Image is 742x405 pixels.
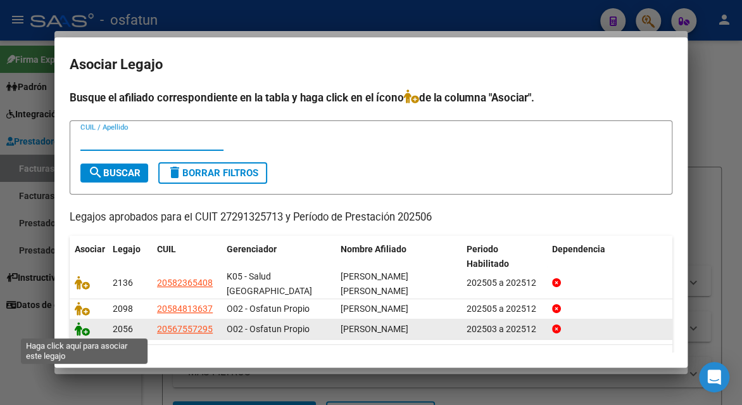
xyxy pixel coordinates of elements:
[80,164,148,183] button: Buscar
[167,167,258,179] span: Borrar Filtros
[547,236,673,278] datatable-header-cell: Dependencia
[227,304,310,314] span: O02 - Osfatun Propio
[467,302,542,316] div: 202505 a 202512
[341,271,408,296] span: MARTINEZ ETHAN TADEO BENJAMIN
[113,324,133,334] span: 2056
[70,53,672,77] h2: Asociar Legajo
[88,165,103,180] mat-icon: search
[157,304,213,314] span: 20584813637
[341,244,406,254] span: Nombre Afiliado
[108,236,152,278] datatable-header-cell: Legajo
[88,167,141,179] span: Buscar
[222,236,336,278] datatable-header-cell: Gerenciador
[70,236,108,278] datatable-header-cell: Asociar
[113,244,141,254] span: Legajo
[113,304,133,314] span: 2098
[167,165,182,180] mat-icon: delete
[699,362,729,392] div: Open Intercom Messenger
[336,236,462,278] datatable-header-cell: Nombre Afiliado
[158,162,267,184] button: Borrar Filtros
[70,345,672,376] div: 3 registros
[227,244,277,254] span: Gerenciador
[75,244,105,254] span: Asociar
[152,236,222,278] datatable-header-cell: CUIL
[341,324,408,334] span: MARIANI FRANCO DARIO
[467,276,542,290] div: 202505 a 202512
[467,244,509,269] span: Periodo Habilitado
[227,271,312,296] span: K05 - Salud [GEOGRAPHIC_DATA]
[467,322,542,337] div: 202503 a 202512
[157,244,176,254] span: CUIL
[70,89,672,106] h4: Busque el afiliado correspondiente en la tabla y haga click en el ícono de la columna "Asociar".
[70,210,672,226] p: Legajos aprobados para el CUIT 27291325713 y Período de Prestación 202506
[462,236,547,278] datatable-header-cell: Periodo Habilitado
[113,278,133,288] span: 2136
[227,324,310,334] span: O02 - Osfatun Propio
[341,304,408,314] span: MARIANI DANTE LEANDRO
[552,244,605,254] span: Dependencia
[157,278,213,288] span: 20582365408
[157,324,213,334] span: 20567557295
